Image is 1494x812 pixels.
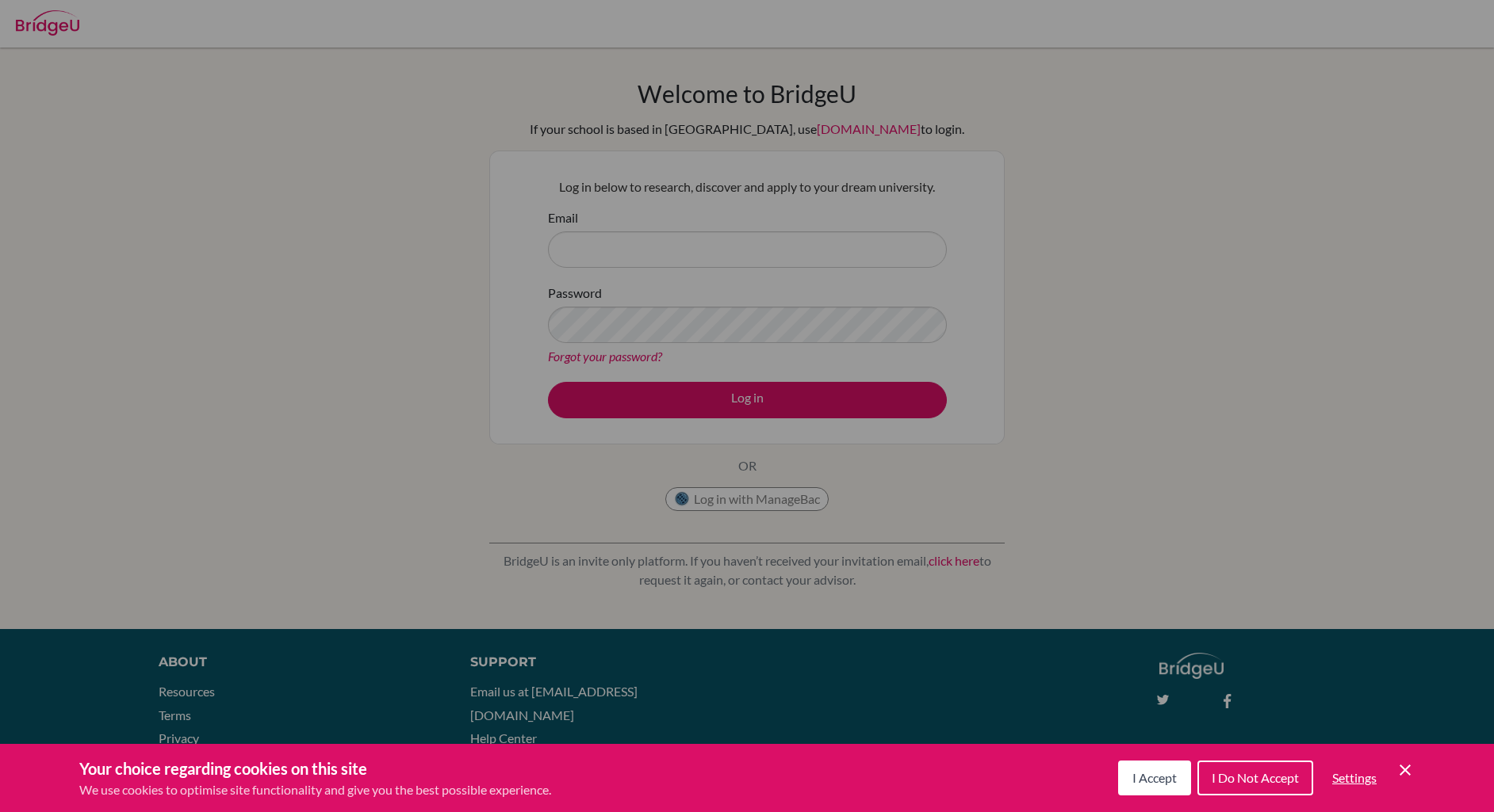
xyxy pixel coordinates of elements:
button: Save and close [1396,761,1415,780]
span: I Do Not Accept [1212,770,1299,785]
span: I Accept [1132,770,1177,785]
p: We use cookies to optimise site functionality and give you the best possible experience. [79,780,551,799]
span: Settings [1332,770,1377,785]
button: I Accept [1118,761,1191,795]
button: Settings [1320,762,1389,794]
button: I Do Not Accept [1197,761,1313,795]
h3: Your choice regarding cookies on this site [79,757,551,780]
